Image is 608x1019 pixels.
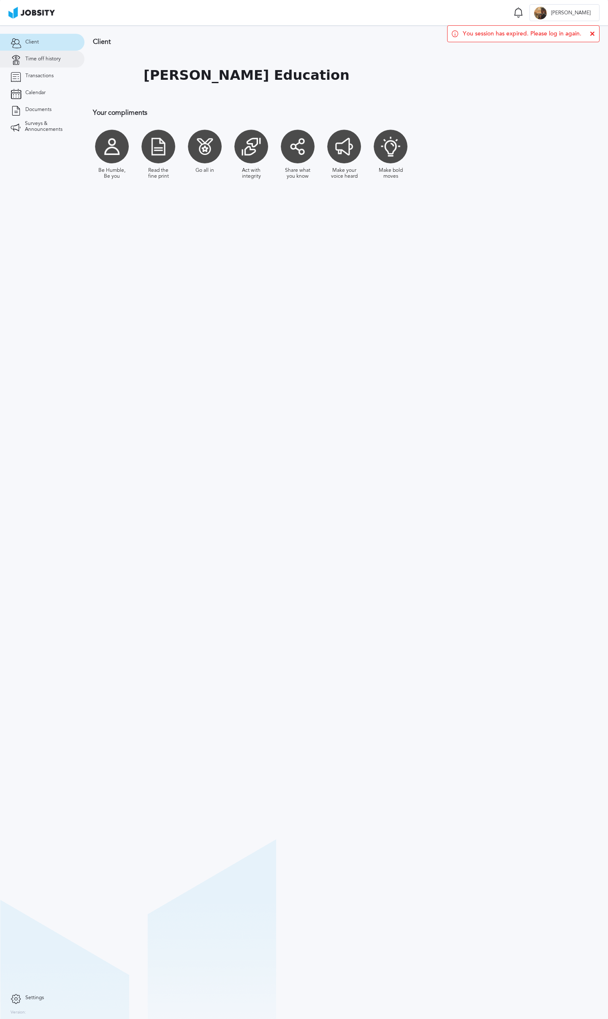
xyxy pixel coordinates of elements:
span: You session has expired. Please log in again. [463,30,581,37]
span: Time off history [25,56,61,62]
h3: Your compliments [93,109,551,117]
span: Documents [25,107,52,113]
h3: Client [93,38,551,46]
div: Go all in [195,168,214,173]
div: Make your voice heard [329,168,359,179]
span: Calendar [25,90,46,96]
div: Read the fine print [144,168,173,179]
img: ab4bad089aa723f57921c736e9817d99.png [8,7,55,19]
h1: [PERSON_NAME] Education [144,68,350,83]
div: Be Humble, Be you [97,168,127,179]
div: D [534,7,547,19]
span: Transactions [25,73,54,79]
div: Share what you know [283,168,312,179]
span: Surveys & Announcements [25,121,74,133]
span: Client [25,39,39,45]
span: Settings [25,995,44,1001]
div: Make bold moves [376,168,405,179]
div: Act with integrity [236,168,266,179]
button: D[PERSON_NAME] [529,4,600,21]
label: Version: [11,1010,26,1015]
span: [PERSON_NAME] [547,10,595,16]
